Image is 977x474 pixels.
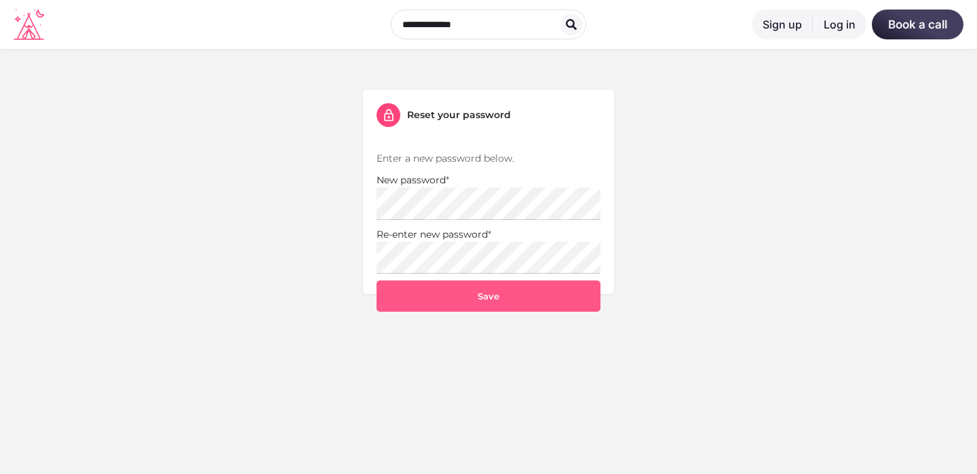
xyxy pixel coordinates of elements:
[813,10,866,39] a: Log in
[377,172,449,187] label: New password
[377,280,600,312] button: Save
[407,108,511,122] h5: Reset your password
[377,151,600,166] p: Enter a new password below.
[872,10,963,39] a: Book a call
[377,227,491,242] label: Re-enter new password
[752,10,813,39] a: Sign up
